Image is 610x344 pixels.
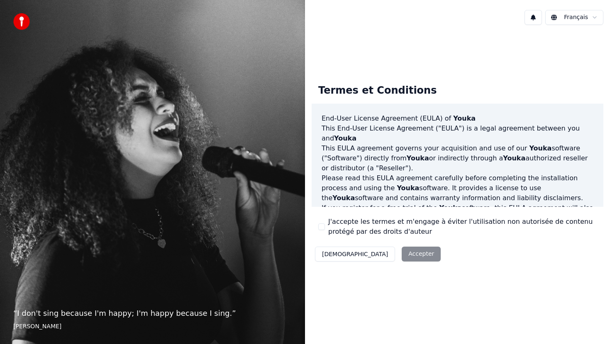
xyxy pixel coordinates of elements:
p: Please read this EULA agreement carefully before completing the installation process and using th... [322,173,593,203]
span: Youka [407,154,429,162]
div: Termes et Conditions [312,78,443,104]
span: Youka [503,154,525,162]
button: [DEMOGRAPHIC_DATA] [315,247,395,262]
img: youka [13,13,30,30]
p: “ I don't sing because I'm happy; I'm happy because I sing. ” [13,308,292,319]
span: Youka [332,194,355,202]
span: Youka [397,184,419,192]
h3: End-User License Agreement (EULA) of [322,114,593,124]
span: Youka [334,134,356,142]
span: Youka [439,204,462,212]
p: This EULA agreement governs your acquisition and use of our software ("Software") directly from o... [322,143,593,173]
span: Youka [453,114,476,122]
footer: [PERSON_NAME] [13,322,292,331]
p: This End-User License Agreement ("EULA") is a legal agreement between you and [322,124,593,143]
p: If you register for a free trial of the software, this EULA agreement will also govern that trial... [322,203,593,243]
label: J'accepte les termes et m'engage à éviter l'utilisation non autorisée de contenu protégé par des ... [328,217,597,237]
span: Youka [529,144,551,152]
